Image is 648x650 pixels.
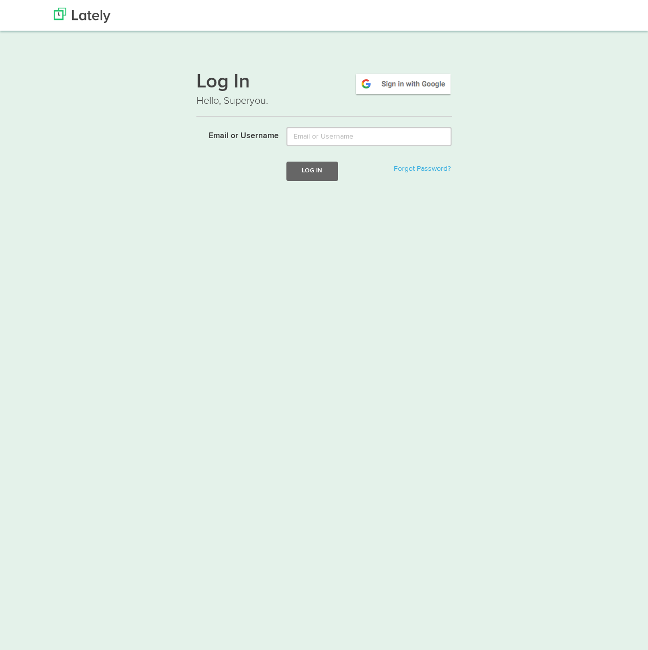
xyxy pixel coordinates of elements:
[189,127,279,142] label: Email or Username
[354,72,452,96] img: google-signin.png
[54,8,110,23] img: Lately
[286,162,338,181] button: Log In
[196,72,452,94] h1: Log In
[286,127,452,146] input: Email or Username
[196,94,452,108] p: Hello, Superyou.
[394,165,451,172] a: Forgot Password?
